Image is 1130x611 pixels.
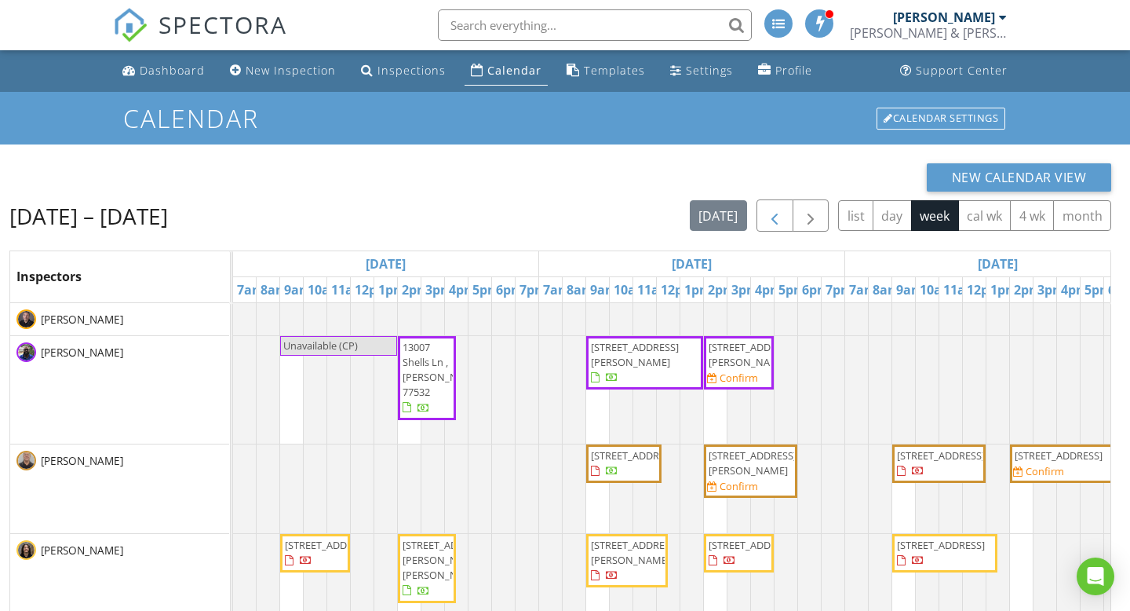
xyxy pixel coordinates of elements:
a: 10am [916,277,958,302]
a: 7am [539,277,574,302]
a: 5pm [468,277,504,302]
button: day [873,200,912,231]
a: 7pm [822,277,857,302]
img: chad_head_shot_.jpeg [16,451,36,470]
span: [STREET_ADDRESS] [709,538,796,552]
a: 9am [586,277,621,302]
a: 5pm [1081,277,1116,302]
a: 2pm [704,277,739,302]
div: [PERSON_NAME] [893,9,995,25]
a: Go to August 28, 2025 [362,251,410,276]
a: 3pm [1033,277,1069,302]
a: Inspections [355,57,452,86]
span: [STREET_ADDRESS] [1015,448,1103,463]
span: SPECTORA [159,8,287,41]
h2: [DATE] – [DATE] [9,200,168,232]
div: Calendar Settings [877,108,1005,130]
div: Settings [686,63,733,78]
a: 3pm [421,277,457,302]
a: 10am [304,277,346,302]
img: The Best Home Inspection Software - Spectora [113,8,148,42]
a: 6pm [798,277,833,302]
a: 7am [233,277,268,302]
div: Inspections [377,63,446,78]
button: week [911,200,959,231]
a: Support Center [894,57,1014,86]
img: 20170608_o9a7630edit.jpg [16,309,36,329]
a: 9am [892,277,928,302]
a: 7am [845,277,880,302]
a: 7pm [516,277,551,302]
a: 10am [610,277,652,302]
div: Dashboard [140,63,205,78]
span: [STREET_ADDRESS][PERSON_NAME] [709,340,796,369]
span: [STREET_ADDRESS] [897,538,985,552]
button: Previous [756,199,793,232]
div: New Inspection [246,63,336,78]
a: Go to August 30, 2025 [974,251,1022,276]
span: [PERSON_NAME] [38,543,126,558]
a: Go to August 29, 2025 [668,251,716,276]
a: 6pm [492,277,527,302]
span: [PERSON_NAME] [38,345,126,360]
a: 2pm [1010,277,1045,302]
a: 12pm [351,277,393,302]
span: [STREET_ADDRESS] [591,448,679,463]
span: [STREET_ADDRESS][PERSON_NAME] [591,340,679,369]
img: img_1383.jpg [16,342,36,362]
a: 11am [939,277,982,302]
div: Profile [775,63,812,78]
button: 4 wk [1010,200,1054,231]
span: [PERSON_NAME] [38,312,126,327]
span: [PERSON_NAME] [38,453,126,469]
span: Unavailable (CP) [283,338,358,353]
span: [STREET_ADDRESS][PERSON_NAME][PERSON_NAME] [403,538,490,582]
a: 8am [257,277,292,302]
button: Next [793,199,829,232]
div: Templates [584,63,645,78]
h1: Calendar [123,104,1007,132]
a: 4pm [751,277,786,302]
div: Support Center [916,63,1008,78]
div: Confirm [720,480,758,492]
button: [DATE] [690,200,747,231]
a: 8am [563,277,598,302]
span: [STREET_ADDRESS] [285,538,373,552]
button: cal wk [958,200,1012,231]
a: Dashboard [116,57,211,86]
a: 2pm [398,277,433,302]
a: 3pm [727,277,763,302]
span: [STREET_ADDRESS] [897,448,985,463]
a: 1pm [986,277,1022,302]
a: Calendar [465,57,548,86]
span: Inspectors [16,268,82,285]
span: 13007 Shells Ln , [PERSON_NAME] 77532 [403,340,482,400]
span: [STREET_ADDRESS][PERSON_NAME] [709,448,796,477]
a: 9am [280,277,315,302]
a: SPECTORA [113,21,287,54]
img: screenshot_20250811_at_12.23.38pm.png [16,540,36,560]
button: list [838,200,873,231]
a: 4pm [445,277,480,302]
div: Confirm [720,371,758,384]
a: Calendar Settings [875,106,1007,131]
a: Company Profile [752,57,818,86]
div: Bryan & Bryan Inspections [850,25,1007,41]
div: Calendar [487,63,541,78]
span: [STREET_ADDRESS][PERSON_NAME] [591,538,679,567]
a: 12pm [963,277,1005,302]
button: month [1053,200,1111,231]
a: Templates [560,57,651,86]
div: Confirm [1026,465,1064,477]
a: 8am [869,277,904,302]
input: Search everything... [438,9,752,41]
a: 12pm [657,277,699,302]
div: Open Intercom Messenger [1077,558,1114,595]
button: New Calendar View [927,163,1112,192]
a: 1pm [374,277,410,302]
a: 11am [327,277,370,302]
a: 11am [633,277,676,302]
a: New Inspection [224,57,342,86]
a: 5pm [775,277,810,302]
a: 1pm [680,277,716,302]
